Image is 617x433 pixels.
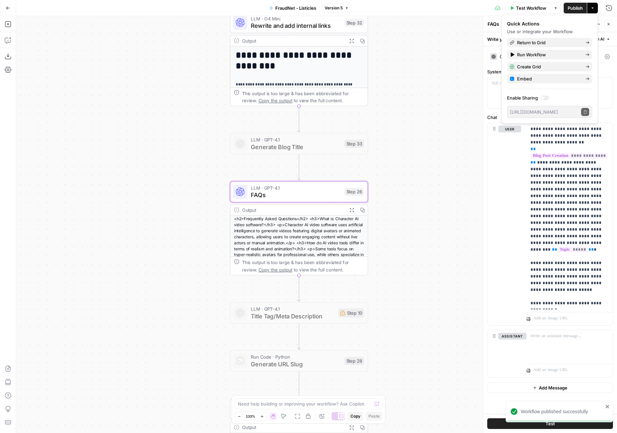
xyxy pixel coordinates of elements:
g: Edge from step_26 to step_10 [298,275,300,301]
div: Step 10 [338,308,364,317]
span: FraudNet - Listicles [275,5,316,11]
button: Test [487,418,613,429]
label: System Prompt [487,68,613,75]
div: Output [242,206,344,213]
div: LLM · GPT-4.1Title Tag/Meta DescriptionStep 10 [230,302,368,324]
button: Test Workflow [506,3,550,13]
span: Rewrite and add internal links [251,21,341,30]
div: Step 28 [344,357,364,365]
div: Quick Actions [507,20,592,27]
div: GPT-4.1 [500,54,517,59]
button: FraudNet - Listicles [265,3,320,13]
span: Paste [369,413,380,419]
span: Generate Blog Title [251,142,341,151]
span: Test [546,420,555,427]
div: Workflow published successfully [521,408,603,415]
div: Output [242,424,344,431]
button: user [498,126,521,132]
textarea: FAQs [488,21,499,27]
span: 133% [246,414,255,419]
button: assistant [498,333,526,339]
span: Version 5 [325,5,343,11]
span: Publish [568,5,583,11]
span: LLM · O4 Mini [251,15,341,22]
div: Output [242,37,344,44]
span: Title Tag/Meta Description [251,312,335,321]
span: Run Workflow [517,51,580,58]
div: user [488,123,521,325]
button: Publish [564,3,587,13]
g: Edge from step_33 to step_26 [298,154,300,180]
div: Step 32 [344,18,364,26]
span: ( step_26 ) [501,21,523,27]
g: Edge from step_32 to step_33 [298,106,300,132]
span: Copy [350,413,360,419]
div: assistant [488,330,521,377]
div: Step 26 [344,188,364,196]
span: FAQs [251,190,341,199]
div: This output is too large & has been abbreviated for review. to view the full content. [242,259,364,273]
span: Generate URL Slug [251,360,341,369]
g: Edge from step_28 to step_27 [298,372,300,397]
label: Chat [487,114,613,121]
button: Copy [348,412,363,421]
button: Version 5 [322,4,352,12]
span: Embed [517,75,580,82]
button: Add Message [487,383,613,393]
span: LLM · GPT-4.1 [251,184,341,191]
span: Use or integrate your Workflow. [507,29,574,34]
span: LLM · GPT-4.1 [251,136,341,143]
div: Step 33 [344,140,364,148]
div: Run Code · PythonGenerate URL SlugStep 28 [230,350,368,372]
span: Copy the output [259,267,292,272]
span: LLM · GPT-4.1 [251,305,335,312]
span: Return to Grid [517,39,580,46]
label: Enable Sharing [507,95,592,101]
span: Copy the output [259,98,292,103]
div: LLM · GPT-4.1Generate Blog TitleStep 33 [230,133,368,154]
span: Add Message [539,384,567,391]
span: Create Grid [517,63,580,70]
span: Test Workflow [516,5,546,11]
div: LLM · GPT-4.1FAQsStep 26Output<h2>Frequently Asked Questions</h2> <h3>What is Character AI video ... [230,181,368,275]
g: Edge from step_10 to step_28 [298,324,300,350]
button: close [605,404,610,409]
div: This output is too large & has been abbreviated for review. to view the full content. [242,90,364,104]
button: Paste [366,412,382,421]
span: Run Code · Python [251,354,341,361]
